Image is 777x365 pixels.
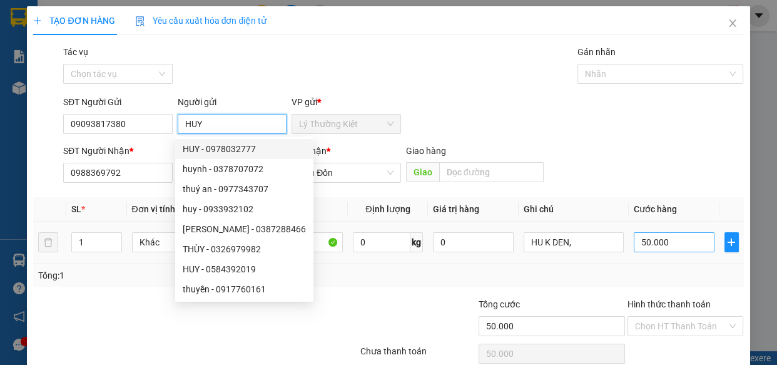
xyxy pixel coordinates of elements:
div: thuý an - 0977343707 [183,182,306,196]
input: Dọc đường [439,162,544,182]
span: plus [725,237,738,247]
span: Gửi: [11,12,30,25]
div: VP gửi [292,95,401,109]
span: Khác [140,233,225,252]
div: Người gửi [178,95,287,109]
span: CR : [9,82,29,95]
div: THÙY - 0326979982 [175,239,313,259]
span: Yêu cầu xuất hóa đơn điện tử [135,16,267,26]
div: HUY - 0584392019 [183,262,306,276]
div: T.T Kà Tum [119,11,220,26]
img: icon [135,16,145,26]
div: [PERSON_NAME] - 0387288466 [183,222,306,236]
input: 0 [433,232,514,252]
div: bảo [11,41,111,56]
label: Tác vụ [63,47,88,57]
label: Hình thức thanh toán [627,299,711,309]
button: plus [724,232,739,252]
button: Close [715,6,750,41]
div: huynh - 0378707072 [175,159,313,179]
div: HUY - 0978032777 [183,142,306,156]
span: Tổng cước [479,299,520,309]
div: 0911743818 [119,41,220,58]
span: close [728,18,738,28]
span: Giao [406,162,439,182]
div: SĐT Người Nhận [63,144,173,158]
th: Ghi chú [519,197,629,222]
div: 30.000 [9,81,113,96]
span: SL [71,204,81,214]
span: Cước hàng [634,204,677,214]
div: PHUC [119,26,220,41]
span: Nhận: [119,12,150,25]
div: 0944950115 [11,56,111,73]
span: TẠO ĐƠN HÀNG [33,16,114,26]
div: thuyền - 0917760161 [175,279,313,299]
div: huy - 0933932102 [183,202,306,216]
span: Giao hàng [406,146,446,156]
div: thuyền - 0917760161 [183,282,306,296]
input: Ghi Chú [524,232,624,252]
div: Lý Thường Kiệt [11,11,111,41]
div: huy - 0933932102 [175,199,313,219]
div: SĐT Người Gửi [63,95,173,109]
div: huynh - 0378707072 [183,162,306,176]
div: THÙY - 0326979982 [183,242,306,256]
div: trần văn huy - 0387288466 [175,219,313,239]
span: Lý Thường Kiệt [299,115,394,133]
div: thuý an - 0977343707 [175,179,313,199]
label: Gán nhãn [577,47,616,57]
div: Tổng: 1 [38,269,301,282]
div: HUY - 0978032777 [175,139,313,159]
button: delete [38,232,58,252]
span: Giá trị hàng [433,204,479,214]
span: Bàu Đồn [299,163,394,182]
span: Đơn vị tính [132,204,179,214]
span: plus [33,16,42,25]
span: kg [410,232,423,252]
span: Định lượng [365,204,410,214]
div: HUY - 0584392019 [175,259,313,279]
